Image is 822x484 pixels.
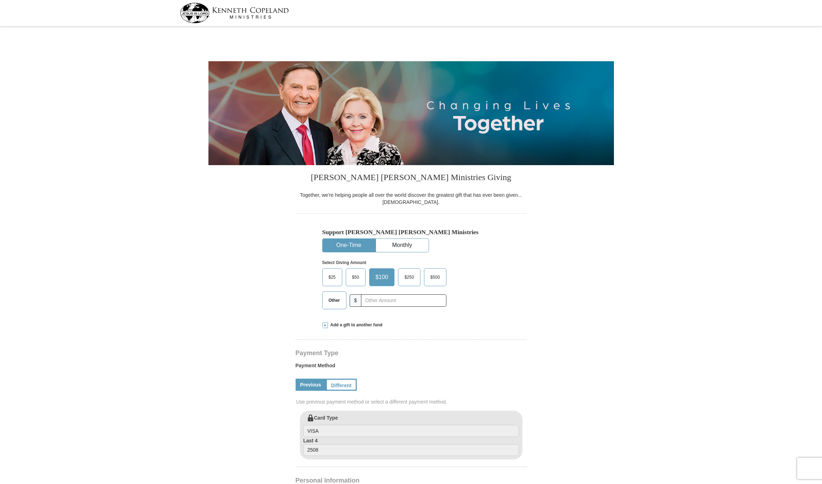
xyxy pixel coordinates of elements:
[376,239,429,252] button: Monthly
[349,272,363,283] span: $50
[303,414,519,437] label: Card Type
[296,362,527,373] label: Payment Method
[401,272,418,283] span: $250
[303,425,519,437] input: Card Type
[322,260,366,265] strong: Select Giving Amount
[296,165,527,191] h3: [PERSON_NAME] [PERSON_NAME] Ministries Giving
[303,444,519,456] input: Last 4
[328,322,383,328] span: Add a gift to another fund
[361,294,446,307] input: Other Amount
[323,239,375,252] button: One-Time
[326,379,357,391] a: Different
[296,191,527,206] div: Together, we're helping people all over the world discover the greatest gift that has ever been g...
[350,294,362,307] span: $
[427,272,444,283] span: $500
[296,379,326,391] a: Previous
[296,350,527,356] h4: Payment Type
[303,437,519,456] label: Last 4
[180,3,289,23] img: kcm-header-logo.svg
[325,272,339,283] span: $25
[296,398,527,405] span: Use previous payment method or select a different payment method.
[372,272,392,283] span: $100
[296,478,527,483] h4: Personal Information
[322,228,500,236] h5: Support [PERSON_NAME] [PERSON_NAME] Ministries
[325,295,344,306] span: Other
